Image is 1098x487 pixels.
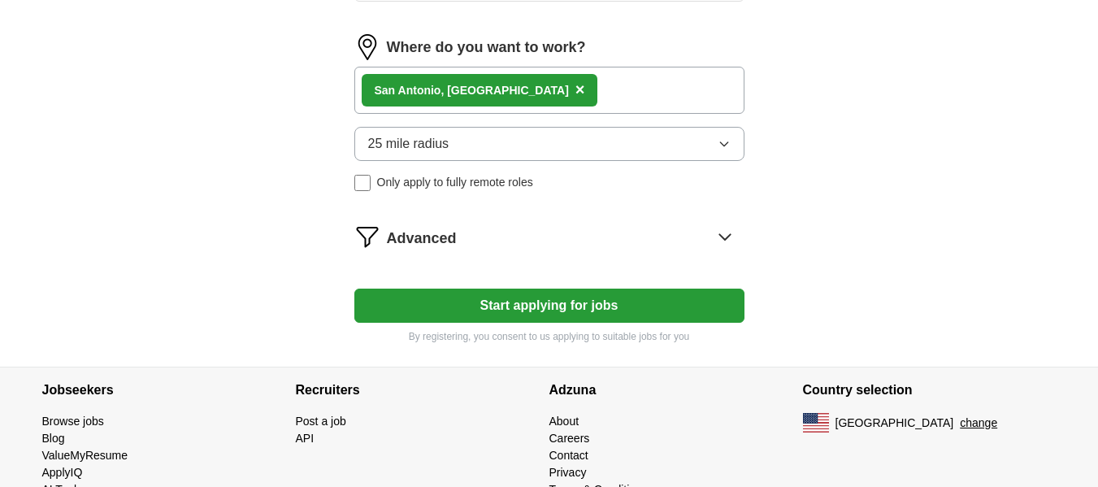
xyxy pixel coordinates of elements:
[375,82,569,99] div: tonio, [GEOGRAPHIC_DATA]
[549,415,579,428] a: About
[803,413,829,433] img: US flag
[354,175,371,191] input: Only apply to fully remote roles
[549,449,588,462] a: Contact
[42,415,104,428] a: Browse jobs
[375,84,414,97] strong: San An
[803,367,1057,413] h4: Country selection
[387,228,457,250] span: Advanced
[368,134,449,154] span: 25 mile radius
[354,34,380,60] img: location.png
[42,466,83,479] a: ApplyIQ
[575,80,585,98] span: ×
[42,432,65,445] a: Blog
[354,329,744,344] p: By registering, you consent to us applying to suitable jobs for you
[354,224,380,250] img: filter
[42,449,128,462] a: ValueMyResume
[296,432,315,445] a: API
[296,415,346,428] a: Post a job
[575,78,585,102] button: ×
[835,415,954,432] span: [GEOGRAPHIC_DATA]
[354,289,744,323] button: Start applying for jobs
[549,466,587,479] a: Privacy
[377,174,533,191] span: Only apply to fully remote roles
[354,127,744,161] button: 25 mile radius
[387,37,586,59] label: Where do you want to work?
[960,415,997,432] button: change
[549,432,590,445] a: Careers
